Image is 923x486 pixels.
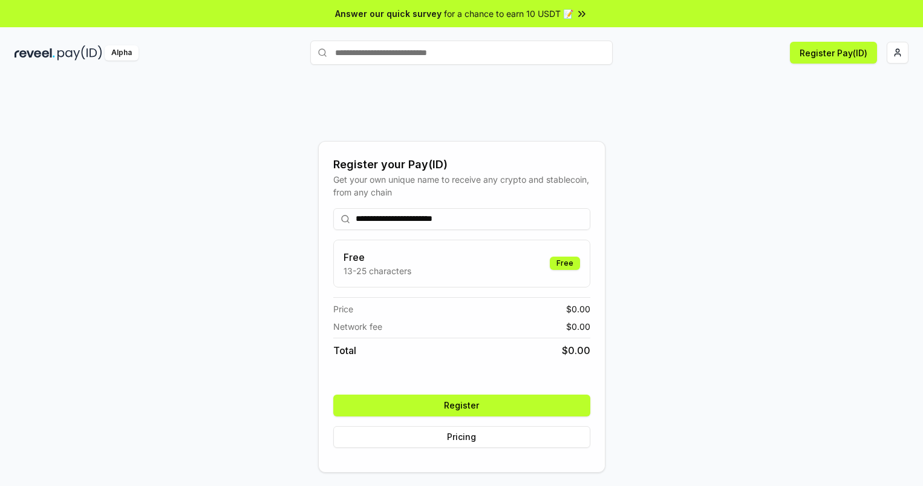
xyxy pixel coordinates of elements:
[333,343,356,358] span: Total
[333,173,590,199] div: Get your own unique name to receive any crypto and stablecoin, from any chain
[333,303,353,315] span: Price
[444,7,573,20] span: for a chance to earn 10 USDT 📝
[333,395,590,416] button: Register
[562,343,590,358] span: $ 0.00
[105,45,139,61] div: Alpha
[790,42,877,64] button: Register Pay(ID)
[15,45,55,61] img: reveel_dark
[566,320,590,333] span: $ 0.00
[344,264,411,277] p: 13-25 characters
[333,156,590,173] div: Register your Pay(ID)
[333,320,382,333] span: Network fee
[57,45,102,61] img: pay_id
[566,303,590,315] span: $ 0.00
[550,257,580,270] div: Free
[335,7,442,20] span: Answer our quick survey
[344,250,411,264] h3: Free
[333,426,590,448] button: Pricing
